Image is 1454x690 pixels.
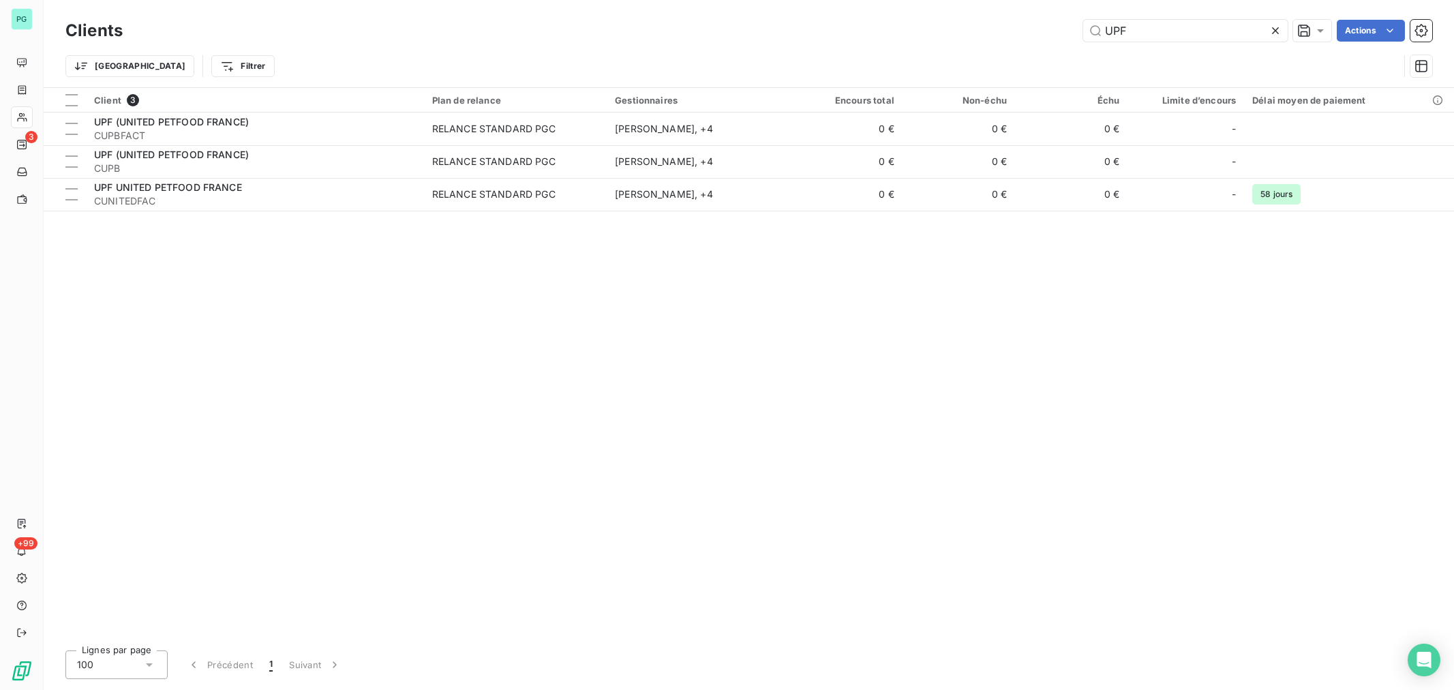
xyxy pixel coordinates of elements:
button: Précédent [179,650,261,679]
div: Non-échu [911,95,1007,106]
div: [PERSON_NAME] , + 4 [615,122,781,136]
span: UPF UNITED PETFOOD FRANCE [94,181,242,193]
div: Échu [1023,95,1119,106]
span: UPF (UNITED PETFOOD FRANCE) [94,116,249,127]
span: 100 [77,658,93,672]
td: 0 € [790,145,903,178]
span: +99 [14,537,37,550]
div: RELANCE STANDARD PGC [432,155,556,168]
td: 0 € [790,112,903,145]
div: PG [11,8,33,30]
td: 0 € [1015,112,1127,145]
div: Limite d’encours [1136,95,1236,106]
td: 0 € [903,145,1015,178]
span: Client [94,95,121,106]
span: - [1232,122,1236,136]
span: - [1232,155,1236,168]
td: 0 € [903,178,1015,211]
button: Filtrer [211,55,274,77]
div: Plan de relance [432,95,599,106]
span: 58 jours [1252,184,1301,205]
img: Logo LeanPay [11,660,33,682]
span: - [1232,187,1236,201]
span: UPF (UNITED PETFOOD FRANCE) [94,149,249,160]
span: 3 [25,131,37,143]
td: 0 € [1015,178,1127,211]
button: Suivant [281,650,350,679]
div: [PERSON_NAME] , + 4 [615,187,781,201]
span: 3 [127,94,139,106]
button: [GEOGRAPHIC_DATA] [65,55,194,77]
span: CUNITEDFAC [94,194,416,208]
button: Actions [1337,20,1405,42]
td: 0 € [790,178,903,211]
input: Rechercher [1083,20,1288,42]
td: 0 € [903,112,1015,145]
div: Délai moyen de paiement [1252,95,1446,106]
div: Open Intercom Messenger [1408,644,1440,676]
span: CUPBFACT [94,129,416,142]
div: RELANCE STANDARD PGC [432,122,556,136]
div: Gestionnaires [615,95,781,106]
span: CUPB [94,162,416,175]
td: 0 € [1015,145,1127,178]
button: 1 [261,650,281,679]
div: RELANCE STANDARD PGC [432,187,556,201]
span: 1 [269,658,273,672]
h3: Clients [65,18,123,43]
div: [PERSON_NAME] , + 4 [615,155,781,168]
div: Encours total [798,95,894,106]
